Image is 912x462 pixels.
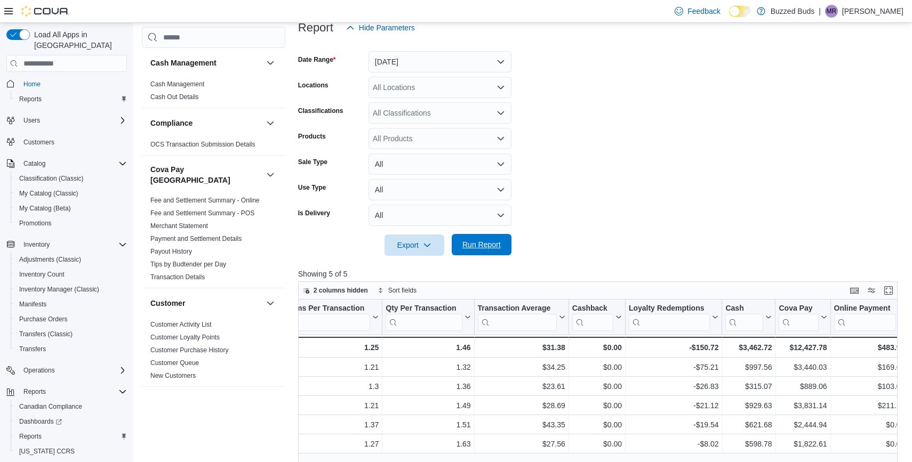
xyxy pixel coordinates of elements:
button: Compliance [264,117,277,129]
div: 1.21 [287,361,379,374]
a: Customer Queue [150,359,199,367]
h3: Cash Management [150,58,217,68]
span: Classification (Classic) [19,174,84,183]
div: $211.14 [834,400,905,412]
div: $621.68 [725,419,772,432]
button: My Catalog (Classic) [11,186,131,201]
div: Cash [725,304,763,331]
span: Payment and Settlement Details [150,234,242,243]
div: Customer [142,318,285,386]
div: $0.00 [572,380,622,393]
button: Loyalty Redemptions [629,304,719,331]
button: Hide Parameters [342,17,419,38]
a: My Catalog (Classic) [15,187,83,200]
span: MR [827,5,837,18]
label: Is Delivery [298,209,330,217]
span: Purchase Orders [15,313,127,326]
a: Purchase Orders [15,313,72,326]
button: Reports [19,385,50,398]
div: Qty Per Transaction [386,304,462,331]
input: Dark Mode [729,6,751,17]
div: Compliance [142,138,285,155]
div: Cash [725,304,763,314]
span: Washington CCRS [15,445,127,458]
span: Cash Out Details [150,93,199,101]
a: Inventory Count [15,268,69,281]
span: Inventory [23,240,50,249]
div: -$75.21 [629,361,719,374]
div: $929.63 [725,400,772,412]
label: Products [298,132,326,141]
span: Transfers (Classic) [15,328,127,341]
span: Customer Activity List [150,320,212,329]
span: New Customers [150,371,196,380]
a: Transfers (Classic) [15,328,77,341]
span: 2 columns hidden [314,286,368,295]
div: $28.69 [477,400,565,412]
button: Transfers [11,342,131,356]
span: Operations [19,364,127,377]
div: $34.25 [477,361,565,374]
div: 1.63 [386,438,470,451]
a: Home [19,78,45,91]
button: Transaction Average [477,304,565,331]
div: $0.00 [572,400,622,412]
span: Inventory Count [19,270,65,279]
span: Hide Parameters [359,22,415,33]
label: Sale Type [298,158,327,166]
p: | [819,5,821,18]
a: Transaction Details [150,273,205,281]
button: Inventory Manager (Classic) [11,282,131,297]
a: OCS Transaction Submission Details [150,141,255,148]
div: Loyalty Redemptions [629,304,710,331]
span: Export [391,234,438,256]
button: Users [2,113,131,128]
div: 1.49 [386,400,470,412]
div: $0.00 [572,361,622,374]
button: Cova Pay [GEOGRAPHIC_DATA] [150,164,262,185]
a: Customer Activity List [150,321,212,328]
span: Reports [19,95,42,103]
a: Feedback [670,1,724,22]
button: Reports [2,384,131,399]
span: Promotions [15,217,127,230]
a: Classification (Classic) [15,172,88,185]
div: Loyalty Redemptions [629,304,710,314]
button: [US_STATE] CCRS [11,444,131,459]
div: Online Payment [834,304,896,331]
span: Canadian Compliance [19,402,82,411]
div: $27.56 [477,438,565,451]
span: Inventory Count [15,268,127,281]
span: Home [23,80,41,88]
span: Purchase Orders [19,315,68,323]
button: Online Payment [834,304,905,331]
div: $0.00 [572,341,622,354]
button: Customer [264,297,277,310]
span: Load All Apps in [GEOGRAPHIC_DATA] [30,29,127,51]
button: Inventory [2,237,131,252]
span: Tips by Budtender per Day [150,260,226,269]
a: Canadian Compliance [15,400,86,413]
h3: Report [298,21,333,34]
div: $23.61 [477,380,565,393]
div: $31.38 [477,341,565,354]
img: Cova [21,6,69,17]
p: [PERSON_NAME] [842,5,903,18]
span: My Catalog (Classic) [15,187,127,200]
div: 1.32 [386,361,470,374]
a: Cash Management [150,80,204,88]
span: Inventory Manager (Classic) [15,283,127,296]
button: Enter fullscreen [882,284,895,297]
p: Buzzed Buds [771,5,815,18]
button: Purchase Orders [11,312,131,327]
a: Fee and Settlement Summary - POS [150,209,254,217]
p: Showing 5 of 5 [298,269,903,279]
button: Customers [2,134,131,150]
label: Locations [298,81,329,90]
span: Inventory Manager (Classic) [19,285,99,294]
span: Customers [23,138,54,147]
span: Transfers [15,343,127,355]
div: $1,822.61 [779,438,827,451]
span: Catalog [19,157,127,170]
